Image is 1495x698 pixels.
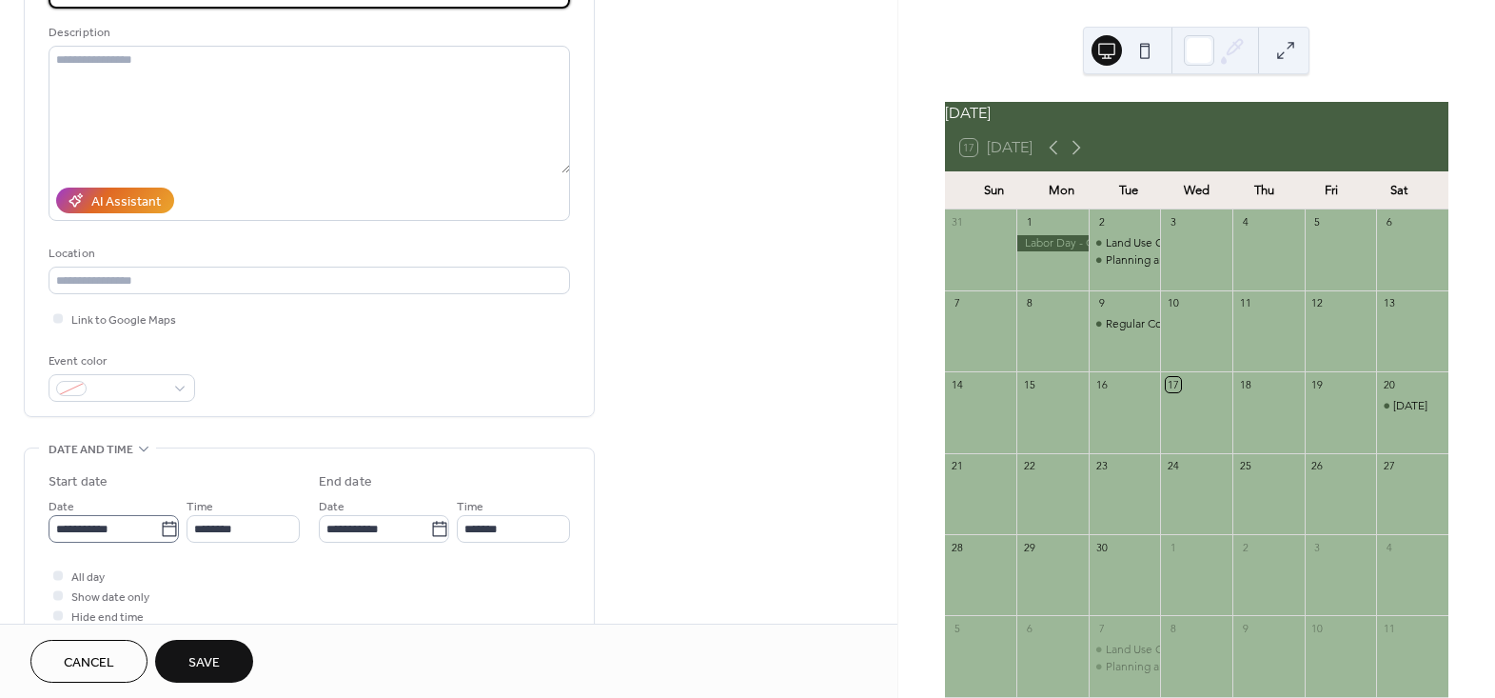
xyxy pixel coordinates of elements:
button: AI Assistant [56,188,174,213]
div: 14 [951,377,965,391]
div: Land Use Ordinance Subcommittee Meeting [1106,642,1334,658]
div: Regular Council Meeting [1106,316,1233,332]
button: Save [155,640,253,683]
div: 30 [1094,540,1109,554]
div: Mon [1028,171,1095,209]
div: Labor Day - Closed [1016,235,1089,251]
div: Event color [49,351,191,371]
div: Fri [1298,171,1366,209]
div: Land Use Ordinance Subcommittee Meeting [1089,235,1161,251]
span: Hide end time [71,608,144,628]
span: Show date only [71,588,149,608]
div: Land Use Ordinance Subcommittee Meeting [1106,235,1334,251]
div: 28 [951,540,965,554]
div: 8 [1166,621,1180,635]
div: 21 [951,459,965,473]
div: 11 [1382,621,1396,635]
div: Clean Up Day [1376,398,1448,414]
div: 17 [1166,377,1180,391]
div: Tue [1095,171,1163,209]
div: Sun [960,171,1028,209]
button: Cancel [30,640,148,683]
div: Wed [1163,171,1230,209]
div: 8 [1022,296,1036,310]
span: All day [71,568,105,588]
div: 18 [1238,377,1252,391]
div: 7 [951,296,965,310]
div: 16 [1094,377,1109,391]
div: 10 [1310,621,1325,635]
div: 24 [1166,459,1180,473]
div: 31 [951,215,965,229]
div: 2 [1238,540,1252,554]
span: Link to Google Maps [71,310,176,330]
span: Date [49,497,74,517]
div: 29 [1022,540,1036,554]
div: 1 [1166,540,1180,554]
div: 2 [1094,215,1109,229]
div: 15 [1022,377,1036,391]
div: Start date [49,472,108,492]
div: 12 [1310,296,1325,310]
div: 22 [1022,459,1036,473]
div: 25 [1238,459,1252,473]
span: Date and time [49,440,133,460]
div: 4 [1382,540,1396,554]
span: Save [188,653,220,673]
div: 5 [951,621,965,635]
span: Date [319,497,344,517]
div: 5 [1310,215,1325,229]
div: 20 [1382,377,1396,391]
div: Sat [1366,171,1433,209]
div: 9 [1094,296,1109,310]
div: Planning and Zoning Meeting [1089,252,1161,269]
div: 19 [1310,377,1325,391]
div: [DATE] [1393,398,1427,414]
div: Regular Council Meeting [1089,316,1161,332]
span: Time [457,497,483,517]
span: Time [187,497,213,517]
div: 3 [1166,215,1180,229]
div: 11 [1238,296,1252,310]
div: 4 [1238,215,1252,229]
div: 6 [1382,215,1396,229]
div: Description [49,23,566,43]
div: AI Assistant [91,192,161,212]
span: Cancel [64,653,114,673]
div: Thu [1230,171,1298,209]
div: 23 [1094,459,1109,473]
div: 10 [1166,296,1180,310]
div: 6 [1022,621,1036,635]
div: 26 [1310,459,1325,473]
div: 9 [1238,621,1252,635]
div: Land Use Ordinance Subcommittee Meeting [1089,642,1161,658]
div: End date [319,472,372,492]
div: Planning and Zoning Meeting [1089,659,1161,675]
div: Location [49,244,566,264]
div: 7 [1094,621,1109,635]
div: Planning and Zoning Meeting [1106,252,1258,269]
div: 27 [1382,459,1396,473]
div: 13 [1382,296,1396,310]
div: Planning and Zoning Meeting [1106,659,1258,675]
div: 3 [1310,540,1325,554]
div: [DATE] [945,102,1448,125]
div: 1 [1022,215,1036,229]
